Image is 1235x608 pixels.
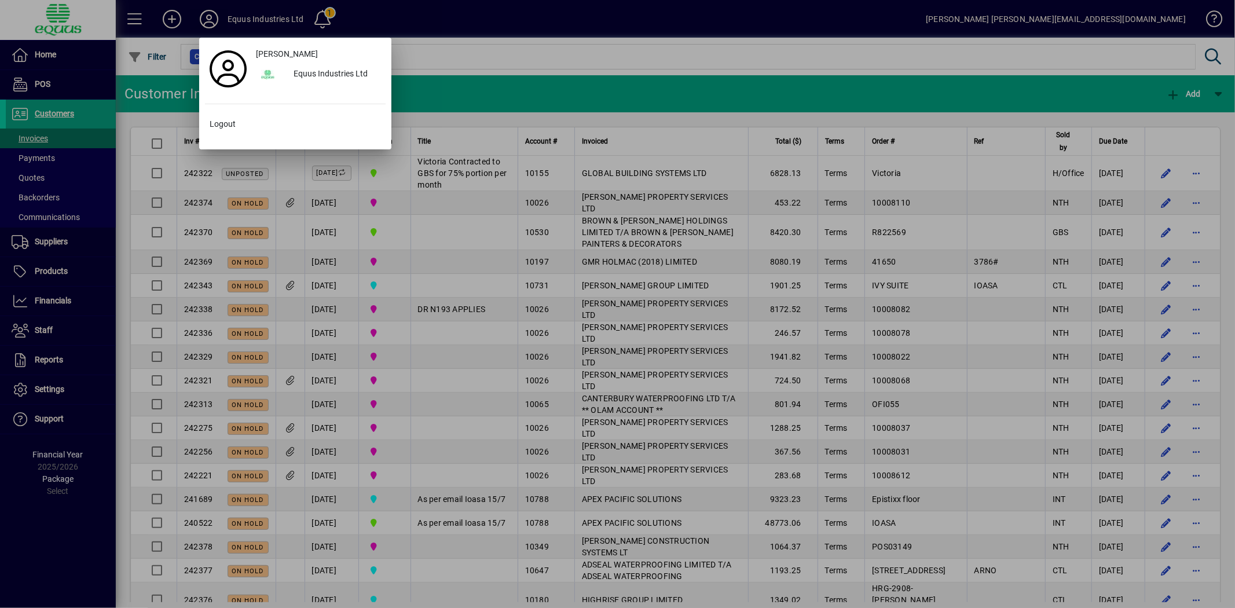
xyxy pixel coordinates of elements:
[251,43,386,64] a: [PERSON_NAME]
[205,58,251,79] a: Profile
[205,113,386,134] button: Logout
[251,64,386,85] button: Equus Industries Ltd
[210,118,236,130] span: Logout
[256,48,318,60] span: [PERSON_NAME]
[284,64,386,85] div: Equus Industries Ltd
